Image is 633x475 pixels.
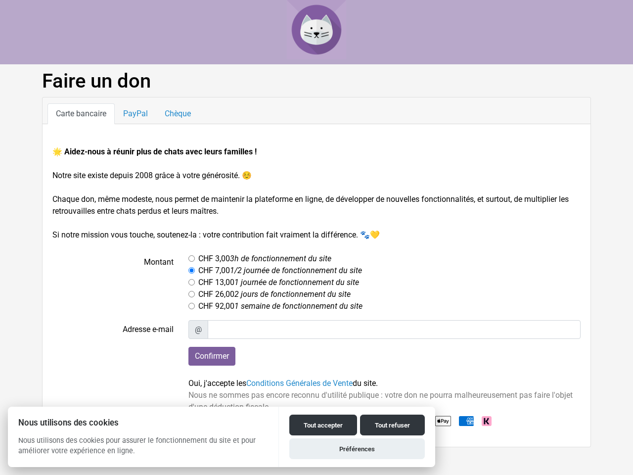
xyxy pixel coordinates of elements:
img: Klarna [482,416,492,426]
i: 2 jours de fonctionnement du site [234,289,351,299]
img: American Express [459,416,474,426]
label: CHF 3,00 [198,253,331,265]
span: @ [188,320,208,339]
i: 1 journée de fonctionnement du site [234,278,359,287]
button: Tout refuser [360,415,425,435]
label: CHF 26,00 [198,288,351,300]
i: 1/2 journée de fonctionnement du site [230,266,362,275]
label: Montant [45,253,181,312]
label: Adresse e-mail [45,320,181,339]
span: Nous ne sommes pas encore reconnu d'utilité publique : votre don ne pourra malheureusement pas fa... [188,390,573,412]
a: Carte bancaire [47,103,115,124]
img: Apple Pay [435,413,451,429]
i: 1 semaine de fonctionnement du site [234,301,362,311]
form: Notre site existe depuis 2008 grâce à votre générosité. ☺️ Chaque don, même modeste, nous permet ... [52,146,581,429]
label: CHF 7,00 [198,265,362,277]
input: Confirmer [188,347,235,366]
h2: Nous utilisons des cookies [8,418,278,427]
span: Oui, j'accepte les du site. [188,379,378,388]
a: Chèque [156,103,199,124]
a: Conditions Générales de Vente [246,379,353,388]
label: CHF 13,00 [198,277,359,288]
h1: Faire un don [42,69,591,93]
label: CHF 92,00 [198,300,362,312]
button: Préférences [289,438,425,459]
p: Nous utilisons des cookies pour assurer le fonctionnement du site et pour améliorer votre expérie... [8,435,278,464]
strong: 🌟 Aidez-nous à réunir plus de chats avec leurs familles ! [52,147,257,156]
i: 3h de fonctionnement du site [230,254,331,263]
a: PayPal [115,103,156,124]
button: Tout accepter [289,415,357,435]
